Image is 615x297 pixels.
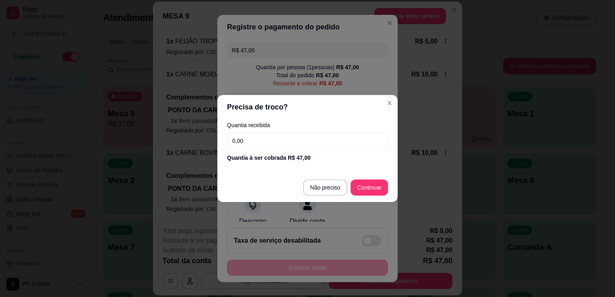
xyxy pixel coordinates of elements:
[351,179,388,196] button: Continuar
[383,97,396,109] button: Close
[303,179,348,196] button: Não preciso
[217,95,398,119] header: Precisa de troco?
[227,154,388,162] div: Quantia à ser cobrada R$ 47,00
[227,122,388,128] label: Quantia recebida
